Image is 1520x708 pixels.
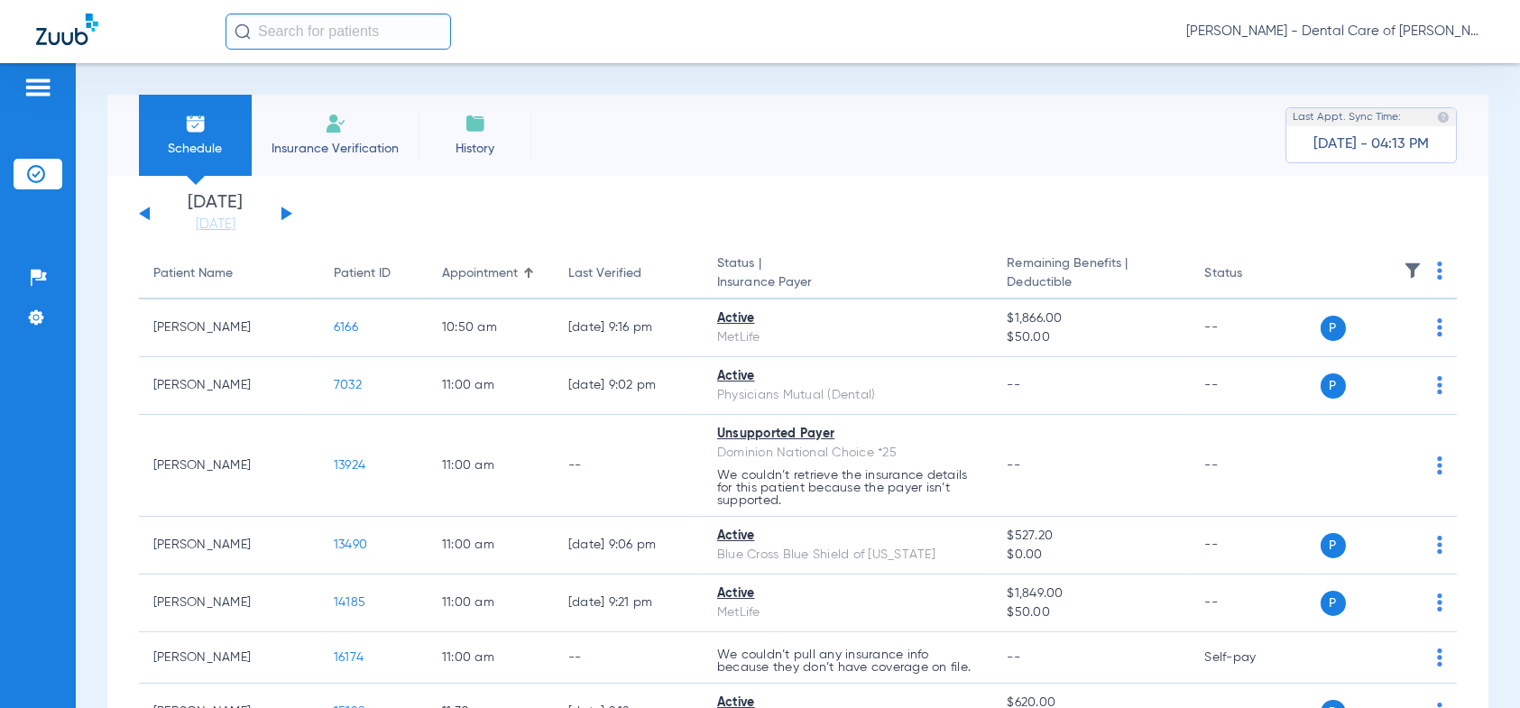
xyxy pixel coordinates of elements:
div: Active [717,527,978,546]
span: 6166 [334,321,358,334]
td: [DATE] 9:21 PM [554,575,703,632]
td: [DATE] 9:16 PM [554,299,703,357]
div: Physicians Mutual (Dental) [717,386,978,405]
span: $0.00 [1007,546,1175,565]
img: History [465,113,486,134]
span: History [432,140,518,158]
div: Blue Cross Blue Shield of [US_STATE] [717,546,978,565]
p: We couldn’t retrieve the insurance details for this patient because the payer isn’t supported. [717,469,978,507]
span: $50.00 [1007,328,1175,347]
span: P [1321,533,1346,558]
td: 10:50 AM [428,299,554,357]
div: MetLife [717,603,978,622]
img: last sync help info [1437,111,1450,124]
td: [DATE] 9:06 PM [554,517,703,575]
img: group-dot-blue.svg [1437,262,1442,280]
td: 11:00 AM [428,632,554,684]
td: -- [554,415,703,517]
div: Patient ID [334,264,413,283]
td: -- [1191,415,1313,517]
td: -- [554,632,703,684]
td: [PERSON_NAME] [139,415,319,517]
td: -- [1191,517,1313,575]
td: -- [1191,575,1313,632]
img: group-dot-blue.svg [1437,456,1442,474]
span: [DATE] - 04:13 PM [1313,135,1429,153]
th: Status | [703,249,992,299]
td: -- [1191,299,1313,357]
td: [PERSON_NAME] [139,357,319,415]
td: 11:00 AM [428,575,554,632]
span: P [1321,373,1346,399]
img: Schedule [185,113,207,134]
span: 7032 [334,379,362,391]
span: Last Appt. Sync Time: [1293,108,1401,126]
img: group-dot-blue.svg [1437,648,1442,667]
img: Manual Insurance Verification [325,113,346,134]
span: Schedule [152,140,238,158]
div: Last Verified [568,264,688,283]
img: hamburger-icon [23,77,52,98]
img: Zuub Logo [36,14,98,45]
span: -- [1007,379,1020,391]
span: $1,849.00 [1007,584,1175,603]
img: filter.svg [1404,262,1422,280]
div: Patient Name [153,264,305,283]
input: Search for patients [226,14,451,50]
div: Patient Name [153,264,233,283]
a: [DATE] [161,216,270,234]
span: Deductible [1007,273,1175,292]
img: group-dot-blue.svg [1437,593,1442,611]
img: group-dot-blue.svg [1437,536,1442,554]
td: Self-pay [1191,632,1313,684]
span: [PERSON_NAME] - Dental Care of [PERSON_NAME] [1186,23,1484,41]
div: Appointment [442,264,518,283]
span: 13924 [334,459,365,472]
td: 11:00 AM [428,357,554,415]
td: [PERSON_NAME] [139,632,319,684]
th: Status [1191,249,1313,299]
div: Appointment [442,264,539,283]
span: $527.20 [1007,527,1175,546]
td: [DATE] 9:02 PM [554,357,703,415]
span: -- [1007,651,1020,664]
td: 11:00 AM [428,517,554,575]
div: Last Verified [568,264,641,283]
img: group-dot-blue.svg [1437,376,1442,394]
span: -- [1007,459,1020,472]
span: P [1321,591,1346,616]
span: Insurance Payer [717,273,978,292]
div: Unsupported Payer [717,425,978,444]
td: -- [1191,357,1313,415]
span: 14185 [334,596,365,609]
p: We couldn’t pull any insurance info because they don’t have coverage on file. [717,648,978,674]
td: [PERSON_NAME] [139,299,319,357]
td: [PERSON_NAME] [139,517,319,575]
img: group-dot-blue.svg [1437,318,1442,336]
span: $1,866.00 [1007,309,1175,328]
div: MetLife [717,328,978,347]
div: Dominion National Choice *25 [717,444,978,463]
td: 11:00 AM [428,415,554,517]
td: [PERSON_NAME] [139,575,319,632]
li: [DATE] [161,194,270,234]
span: $50.00 [1007,603,1175,622]
div: Active [717,367,978,386]
div: Active [717,309,978,328]
img: Search Icon [235,23,251,40]
span: P [1321,316,1346,341]
span: 16174 [334,651,364,664]
span: Insurance Verification [265,140,405,158]
th: Remaining Benefits | [992,249,1190,299]
div: Active [717,584,978,603]
span: 13490 [334,538,367,551]
div: Patient ID [334,264,391,283]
